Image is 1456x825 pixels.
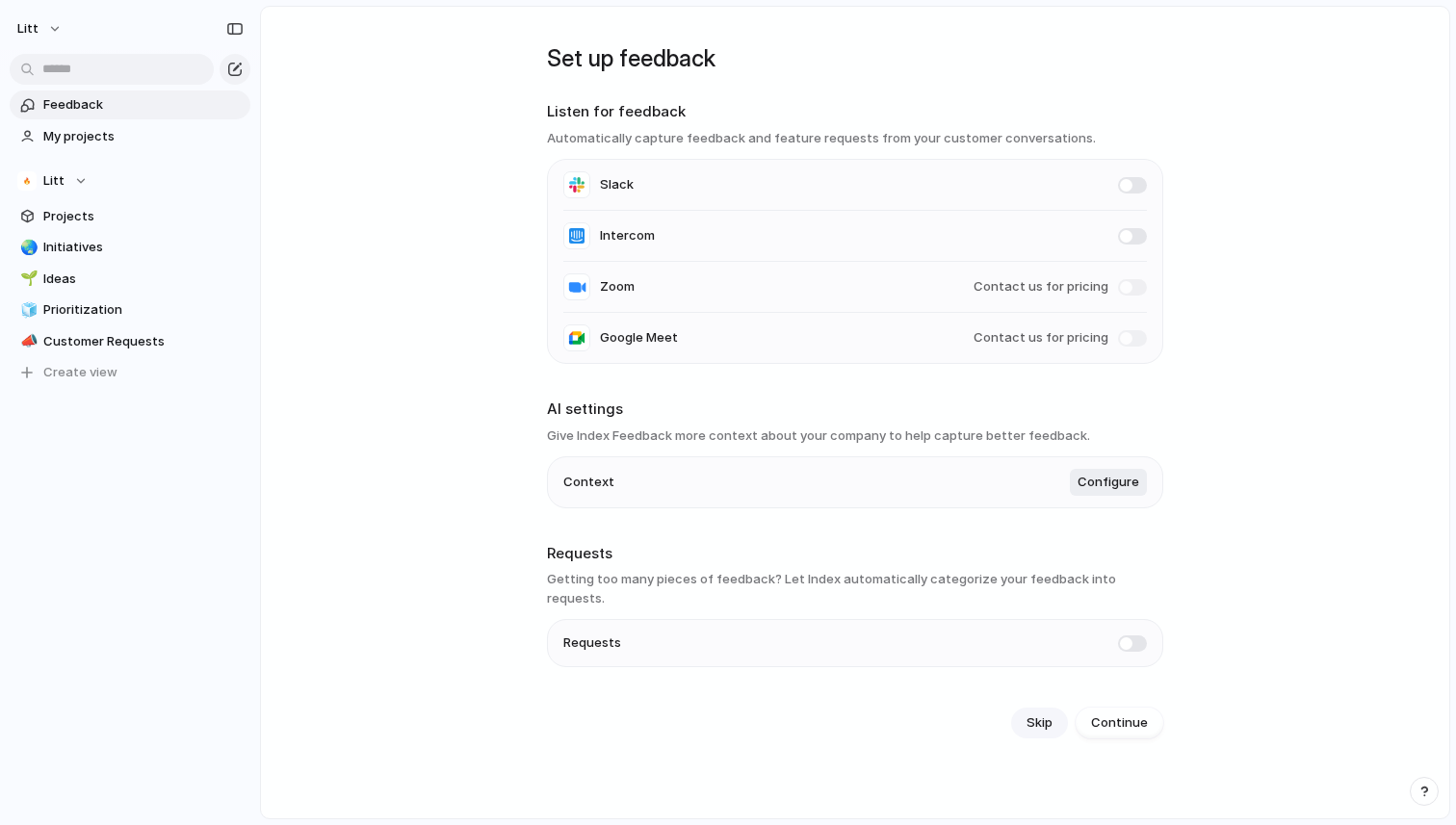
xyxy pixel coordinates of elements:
[10,202,250,231] a: Projects
[974,328,1108,348] span: Contact us for pricing
[600,277,635,296] span: Zoom
[1078,473,1139,492] span: Configure
[974,277,1108,296] span: Contact us for pricing
[547,426,1163,446] h3: Give Index Feedback more context about your company to help capture better feedback.
[17,332,37,351] button: 📣
[43,238,244,257] span: Initiatives
[10,122,250,151] a: My projects
[20,237,34,259] div: 🌏
[20,330,34,352] div: 📣
[20,268,34,290] div: 🌱
[10,233,250,262] a: 🌏Initiatives
[1011,708,1068,738] button: Skip
[563,633,621,653] span: Requests
[20,299,34,322] div: 🧊
[43,300,244,320] span: Prioritization
[17,238,37,257] button: 🌏
[1076,708,1163,738] button: Continue
[10,296,250,324] a: 🧊Prioritization
[43,332,244,351] span: Customer Requests
[547,129,1163,148] h3: Automatically capture feedback and feature requests from your customer conversations.
[10,90,250,119] a: Feedback
[1070,469,1147,496] button: Configure
[17,300,37,320] button: 🧊
[547,41,1163,76] h1: Set up feedback
[1091,713,1148,733] span: Continue
[17,270,37,289] button: 🌱
[43,270,244,289] span: Ideas
[43,127,244,146] span: My projects
[600,226,655,245] span: Intercom
[600,328,678,348] span: Google Meet
[1027,713,1053,733] span: Skip
[43,207,244,226] span: Projects
[547,399,1163,421] h2: AI settings
[17,19,39,39] span: Litt
[10,327,250,356] a: 📣Customer Requests
[547,543,1163,565] h2: Requests
[43,95,244,115] span: Feedback
[10,358,250,387] button: Create view
[10,265,250,294] a: 🌱Ideas
[43,171,65,191] span: Litt
[43,363,117,382] span: Create view
[563,473,614,492] span: Context
[547,570,1163,607] h3: Getting too many pieces of feedback? Let Index automatically categorize your feedback into requests.
[9,13,72,44] button: Litt
[547,101,1163,123] h2: Listen for feedback
[10,167,250,195] button: Litt
[600,175,634,194] span: Slack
